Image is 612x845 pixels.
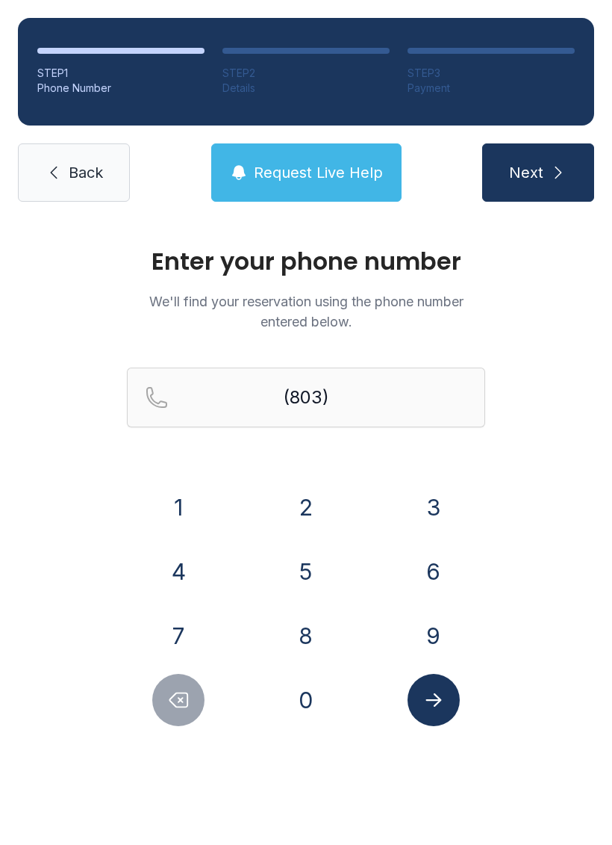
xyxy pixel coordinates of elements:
button: 6 [408,545,460,598]
button: 4 [152,545,204,598]
div: Payment [408,81,575,96]
p: We'll find your reservation using the phone number entered below. [127,291,485,332]
button: 0 [280,674,332,726]
div: STEP 2 [222,66,390,81]
button: 5 [280,545,332,598]
button: 7 [152,610,204,662]
h1: Enter your phone number [127,250,485,273]
button: 2 [280,481,332,533]
button: 1 [152,481,204,533]
span: Back [69,162,103,183]
div: Details [222,81,390,96]
div: STEP 1 [37,66,204,81]
button: 3 [408,481,460,533]
input: Reservation phone number [127,368,485,427]
button: Submit lookup form [408,674,460,726]
div: Phone Number [37,81,204,96]
button: 8 [280,610,332,662]
button: Delete number [152,674,204,726]
div: STEP 3 [408,66,575,81]
span: Request Live Help [254,162,383,183]
button: 9 [408,610,460,662]
span: Next [509,162,543,183]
